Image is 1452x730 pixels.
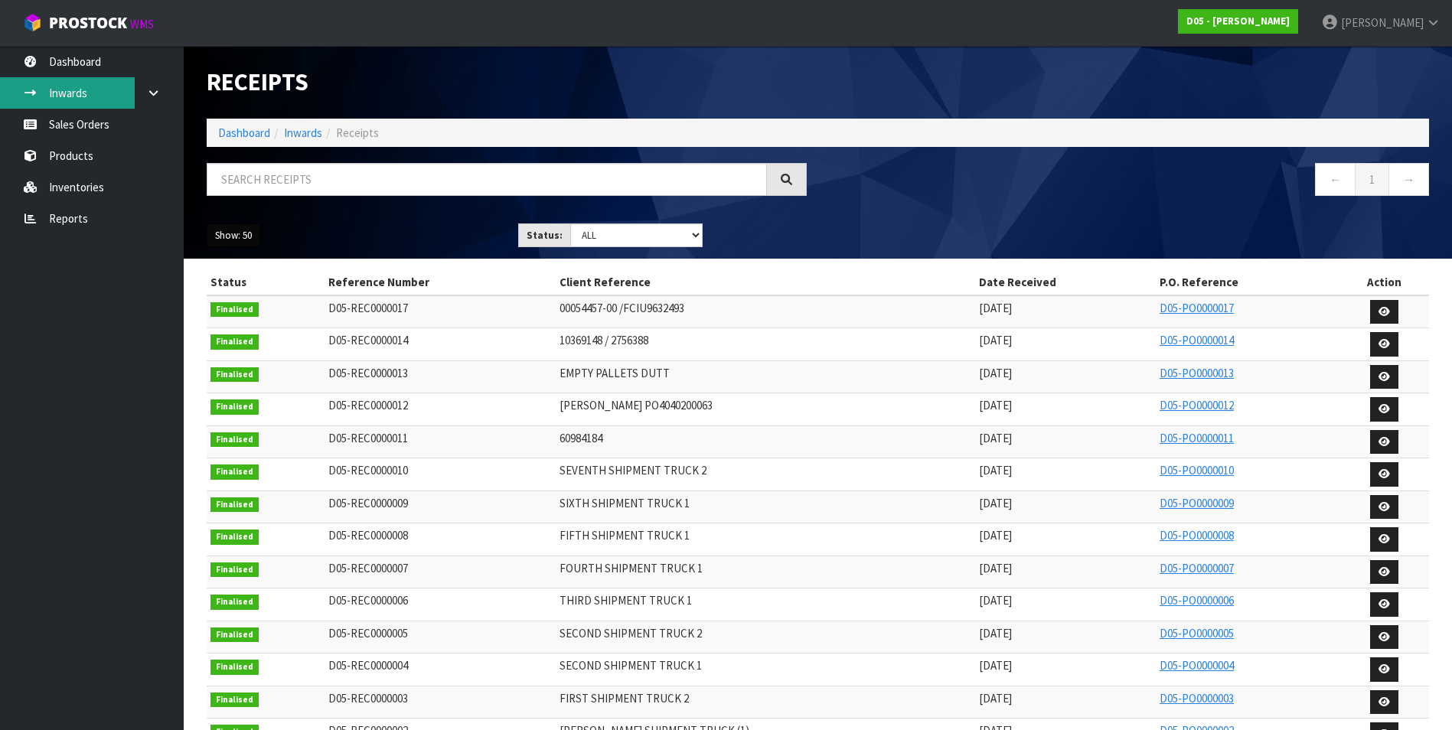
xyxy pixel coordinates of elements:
[1160,301,1234,315] a: D05-PO0000017
[1160,366,1234,380] a: D05-PO0000013
[1160,463,1234,477] a: D05-PO0000010
[328,593,408,608] span: D05-REC0000006
[1160,691,1234,706] a: D05-PO0000003
[979,463,1012,477] span: [DATE]
[527,229,563,242] strong: Status:
[328,528,408,543] span: D05-REC0000008
[979,691,1012,706] span: [DATE]
[328,463,408,477] span: D05-REC0000010
[1160,626,1234,640] a: D05-PO0000005
[210,595,259,610] span: Finalised
[979,528,1012,543] span: [DATE]
[979,496,1012,510] span: [DATE]
[979,366,1012,380] span: [DATE]
[210,432,259,448] span: Finalised
[218,125,270,140] a: Dashboard
[210,627,259,643] span: Finalised
[979,593,1012,608] span: [DATE]
[328,658,408,673] span: D05-REC0000004
[979,626,1012,640] span: [DATE]
[1156,270,1339,295] th: P.O. Reference
[328,366,408,380] span: D05-REC0000013
[560,626,702,640] span: SECOND SHIPMENT TRUCK 2
[210,497,259,513] span: Finalised
[560,561,703,575] span: FOURTH SHIPMENT TRUCK 1
[1160,496,1234,510] a: D05-PO0000009
[210,302,259,318] span: Finalised
[556,270,975,295] th: Client Reference
[560,301,684,315] span: 00054457-00 /FCIU9632493
[325,270,556,295] th: Reference Number
[210,530,259,545] span: Finalised
[49,13,127,33] span: ProStock
[979,658,1012,673] span: [DATE]
[560,593,692,608] span: THIRD SHIPMENT TRUCK 1
[1160,658,1234,673] a: D05-PO0000004
[328,561,408,575] span: D05-REC0000007
[328,333,408,347] span: D05-REC0000014
[560,496,690,510] span: SIXTH SHIPMENT TRUCK 1
[1186,15,1290,28] strong: D05 - [PERSON_NAME]
[979,301,1012,315] span: [DATE]
[336,125,379,140] span: Receipts
[560,431,602,445] span: 60984184
[210,464,259,480] span: Finalised
[560,528,690,543] span: FIFTH SHIPMENT TRUCK 1
[979,431,1012,445] span: [DATE]
[207,270,325,295] th: Status
[560,398,713,412] span: [PERSON_NAME] PO4040200063
[328,626,408,640] span: D05-REC0000005
[1339,270,1429,295] th: Action
[979,398,1012,412] span: [DATE]
[1315,163,1356,196] a: ←
[1160,528,1234,543] a: D05-PO0000008
[328,301,408,315] span: D05-REC0000017
[1355,163,1389,196] a: 1
[130,17,154,31] small: WMS
[1160,431,1234,445] a: D05-PO0000011
[1160,561,1234,575] a: D05-PO0000007
[284,125,322,140] a: Inwards
[979,561,1012,575] span: [DATE]
[560,691,689,706] span: FIRST SHIPMENT TRUCK 2
[328,398,408,412] span: D05-REC0000012
[210,660,259,675] span: Finalised
[560,658,702,673] span: SECOND SHIPMENT TRUCK 1
[1160,593,1234,608] a: D05-PO0000006
[979,333,1012,347] span: [DATE]
[560,463,706,477] span: SEVENTH SHIPMENT TRUCK 2
[210,693,259,708] span: Finalised
[207,163,767,196] input: Search receipts
[560,333,648,347] span: 10369148 / 2756388
[207,223,260,248] button: Show: 50
[1341,15,1424,30] span: [PERSON_NAME]
[210,367,259,383] span: Finalised
[210,562,259,578] span: Finalised
[830,163,1430,200] nav: Page navigation
[560,366,670,380] span: EMPTY PALLETS DUTT
[23,13,42,32] img: cube-alt.png
[975,270,1156,295] th: Date Received
[207,69,807,96] h1: Receipts
[328,691,408,706] span: D05-REC0000003
[328,496,408,510] span: D05-REC0000009
[1388,163,1429,196] a: →
[1160,333,1234,347] a: D05-PO0000014
[210,399,259,415] span: Finalised
[1160,398,1234,412] a: D05-PO0000012
[210,334,259,350] span: Finalised
[328,431,408,445] span: D05-REC0000011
